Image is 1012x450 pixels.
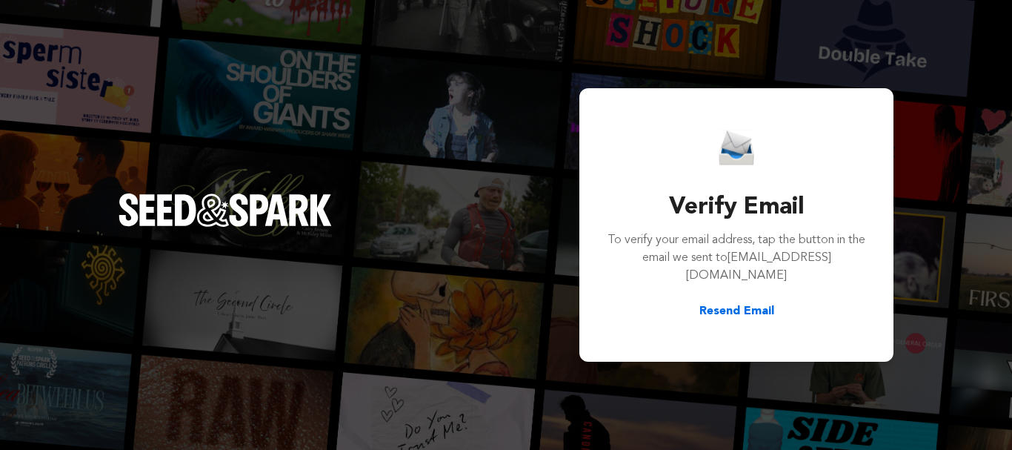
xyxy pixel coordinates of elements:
p: To verify your email address, tap the button in the email we sent to [606,231,867,285]
button: Resend Email [699,302,774,320]
img: Seed&Spark Logo [119,193,332,226]
span: [EMAIL_ADDRESS][DOMAIN_NAME] [686,252,831,282]
h3: Verify Email [606,190,867,225]
a: Seed&Spark Homepage [119,193,332,256]
img: Seed&Spark Email Icon [719,130,754,166]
